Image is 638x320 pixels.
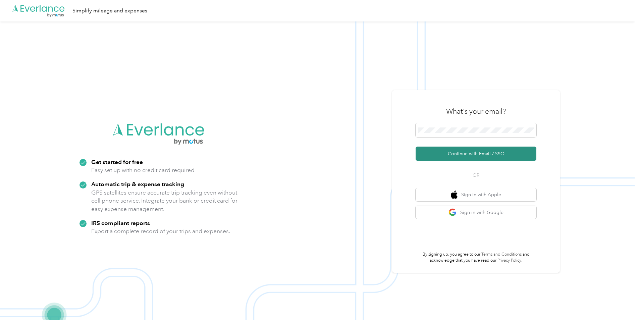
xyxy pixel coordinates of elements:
[464,172,488,179] span: OR
[448,208,457,217] img: google logo
[91,166,195,174] p: Easy set up with no credit card required
[91,158,143,165] strong: Get started for free
[416,147,536,161] button: Continue with Email / SSO
[91,180,184,188] strong: Automatic trip & expense tracking
[91,219,150,226] strong: IRS compliant reports
[416,188,536,201] button: apple logoSign in with Apple
[497,258,521,263] a: Privacy Policy
[451,191,458,199] img: apple logo
[416,206,536,219] button: google logoSign in with Google
[91,189,238,213] p: GPS satellites ensure accurate trip tracking even without cell phone service. Integrate your bank...
[481,252,522,257] a: Terms and Conditions
[416,252,536,263] p: By signing up, you agree to our and acknowledge that you have read our .
[91,227,230,235] p: Export a complete record of your trips and expenses.
[72,7,147,15] div: Simplify mileage and expenses
[446,107,506,116] h3: What's your email?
